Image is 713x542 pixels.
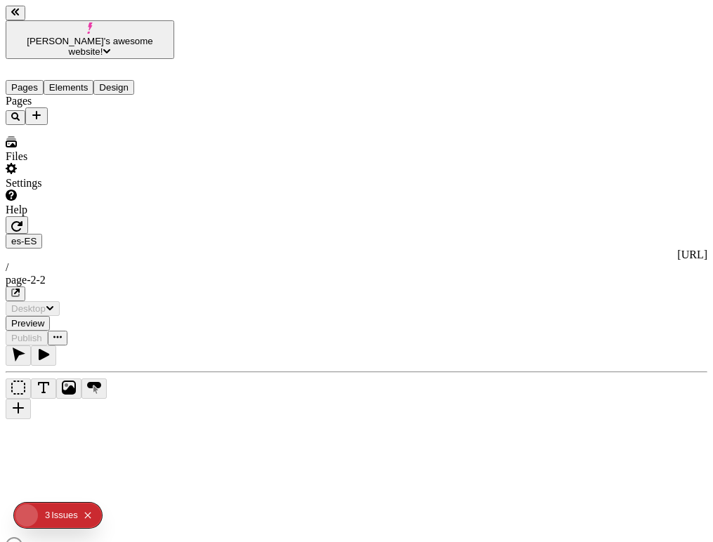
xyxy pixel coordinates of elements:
[11,333,42,343] span: Publish
[6,316,50,331] button: Preview
[25,107,48,125] button: Add new
[6,301,60,316] button: Desktop
[6,261,707,274] div: /
[6,331,48,345] button: Publish
[6,378,31,399] button: Box
[6,204,174,216] div: Help
[6,150,174,163] div: Files
[93,80,134,95] button: Design
[6,95,174,107] div: Pages
[11,303,46,314] span: Desktop
[6,20,174,59] button: [PERSON_NAME]'s awesome website!
[56,378,81,399] button: Image
[11,236,37,246] span: es-ES
[6,249,707,261] div: [URL]
[6,234,42,249] button: Open locale picker
[6,274,707,286] div: page-2-2
[6,177,174,190] div: Settings
[6,80,44,95] button: Pages
[11,318,44,329] span: Preview
[81,378,107,399] button: Button
[44,80,94,95] button: Elements
[31,378,56,399] button: Text
[27,36,153,57] span: [PERSON_NAME]'s awesome website!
